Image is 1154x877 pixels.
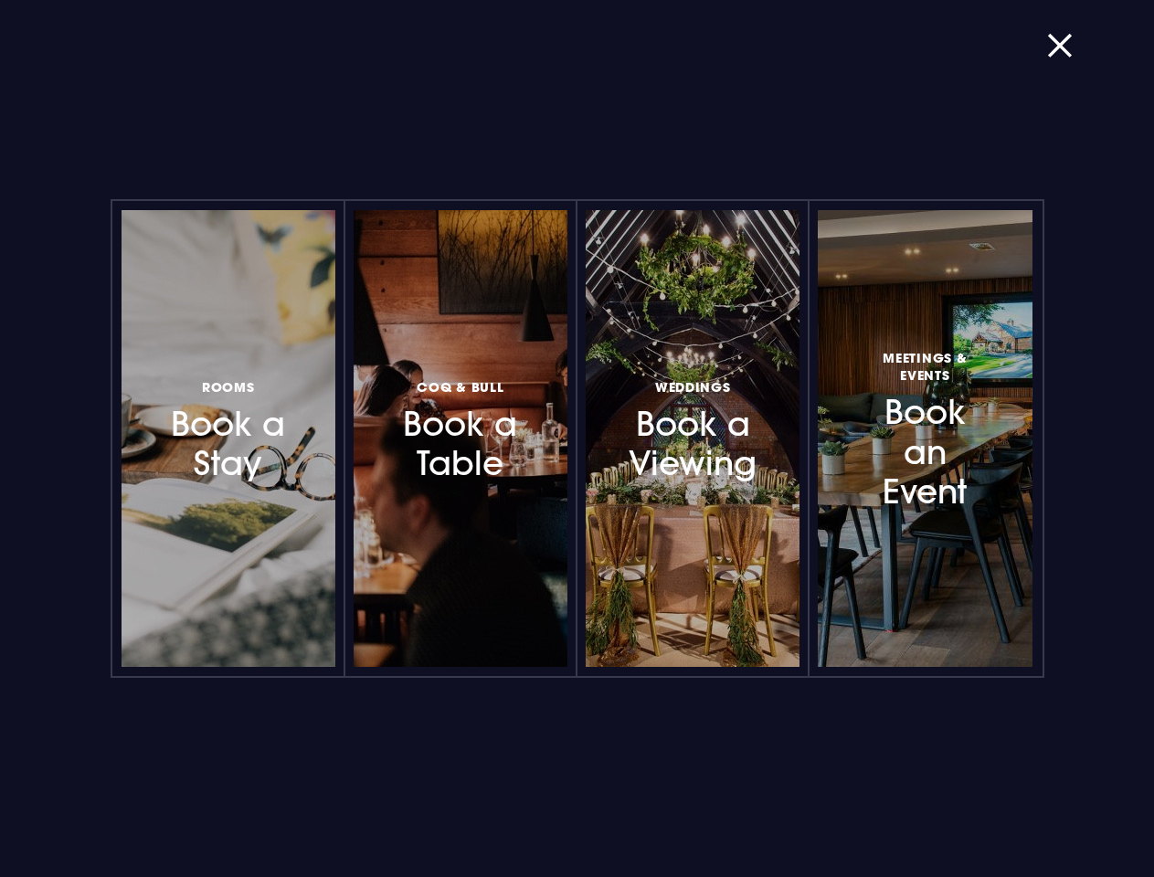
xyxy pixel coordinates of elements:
h3: Book a Viewing [626,375,759,483]
span: Meetings & Events [858,349,991,384]
a: Meetings & EventsBook an Event [818,210,1032,667]
a: WeddingsBook a Viewing [586,210,799,667]
h3: Book an Event [858,346,991,512]
span: Rooms [202,378,255,396]
span: Coq & Bull [417,378,503,396]
h3: Book a Stay [162,375,295,483]
a: RoomsBook a Stay [122,210,335,667]
a: Coq & BullBook a Table [354,210,567,667]
span: Weddings [655,378,731,396]
h3: Book a Table [394,375,527,483]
